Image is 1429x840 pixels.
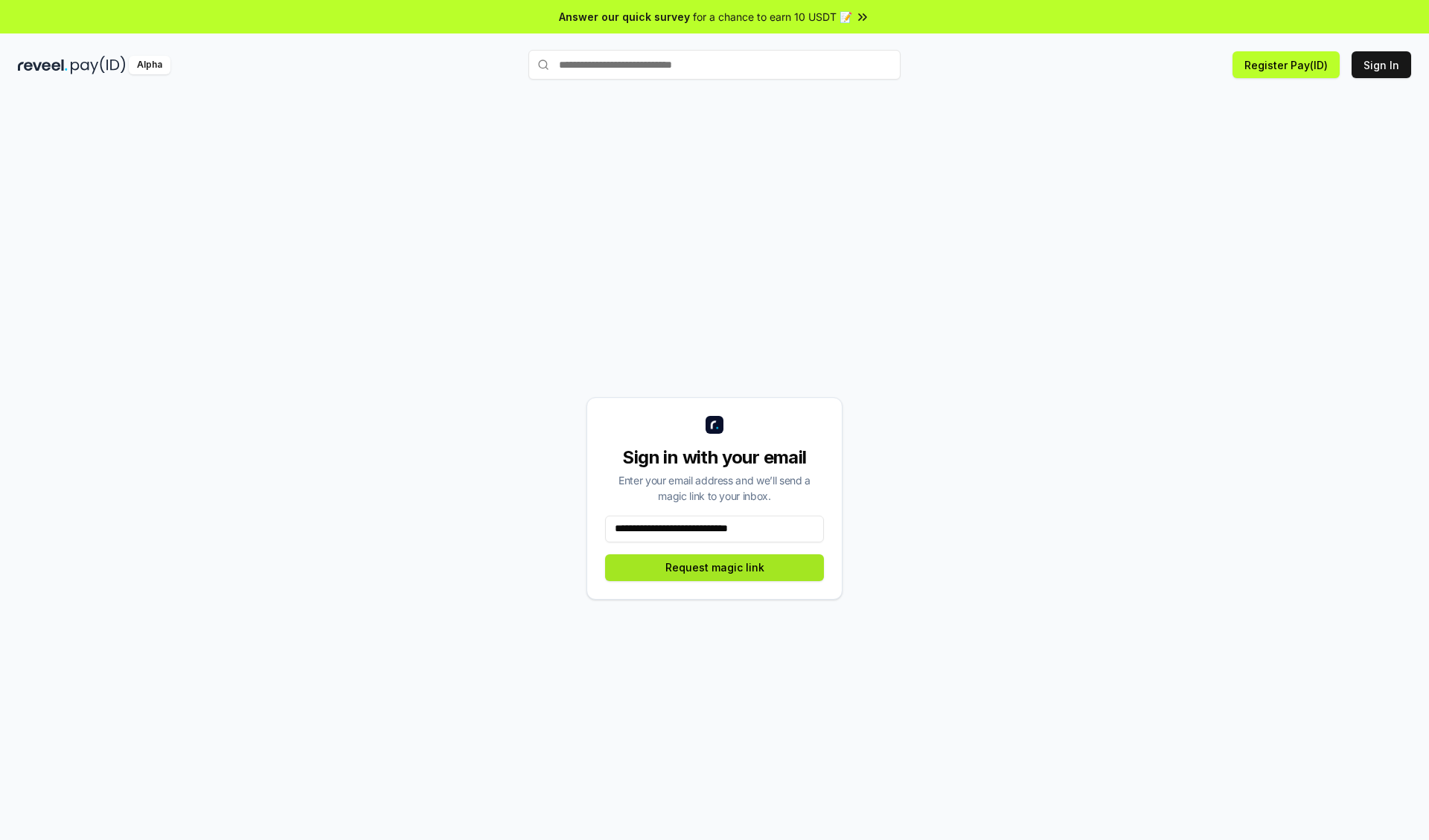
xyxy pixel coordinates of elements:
button: Request magic link [605,554,824,581]
img: pay_id [71,56,126,74]
div: Sign in with your email [605,446,824,469]
button: Register Pay(ID) [1233,51,1340,78]
span: Answer our quick survey [559,9,690,25]
img: logo_small [706,416,723,434]
span: for a chance to earn 10 USDT 📝 [693,9,852,25]
button: Sign In [1352,51,1411,78]
img: reveel_dark [18,56,68,74]
div: Enter your email address and we’ll send a magic link to your inbox. [605,472,824,504]
div: Alpha [129,56,170,74]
